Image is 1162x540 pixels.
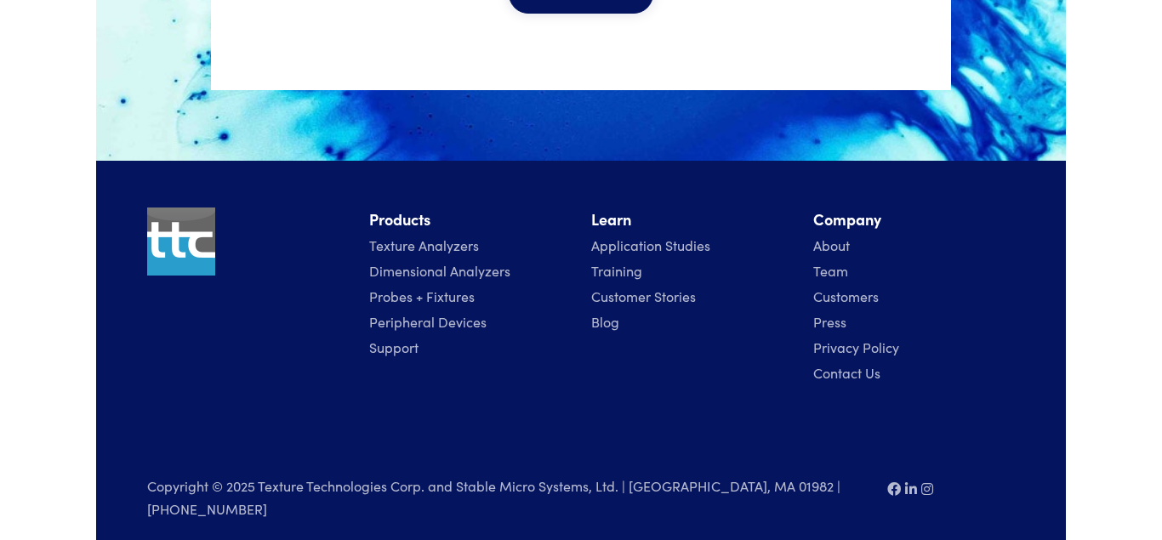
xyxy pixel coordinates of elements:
a: Support [369,338,419,356]
a: Probes + Fixtures [369,287,475,305]
a: Training [591,261,642,280]
a: Application Studies [591,236,710,254]
a: Dimensional Analyzers [369,261,510,280]
li: Learn [591,207,793,232]
a: Privacy Policy [813,338,899,356]
a: Contact Us [813,363,880,382]
img: ttc_logo_1x1_v1.0.png [147,207,215,276]
a: Texture Analyzers [369,236,479,254]
li: Company [813,207,1015,232]
a: Press [813,312,846,331]
a: Team [813,261,848,280]
p: Copyright © 2025 Texture Technologies Corp. and Stable Micro Systems, Ltd. | [GEOGRAPHIC_DATA], M... [147,475,867,520]
li: Products [369,207,571,232]
a: Customers [813,287,879,305]
a: Peripheral Devices [369,312,487,331]
a: Customer Stories [591,287,696,305]
a: Blog [591,312,619,331]
a: About [813,236,850,254]
a: [PHONE_NUMBER] [147,499,267,518]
